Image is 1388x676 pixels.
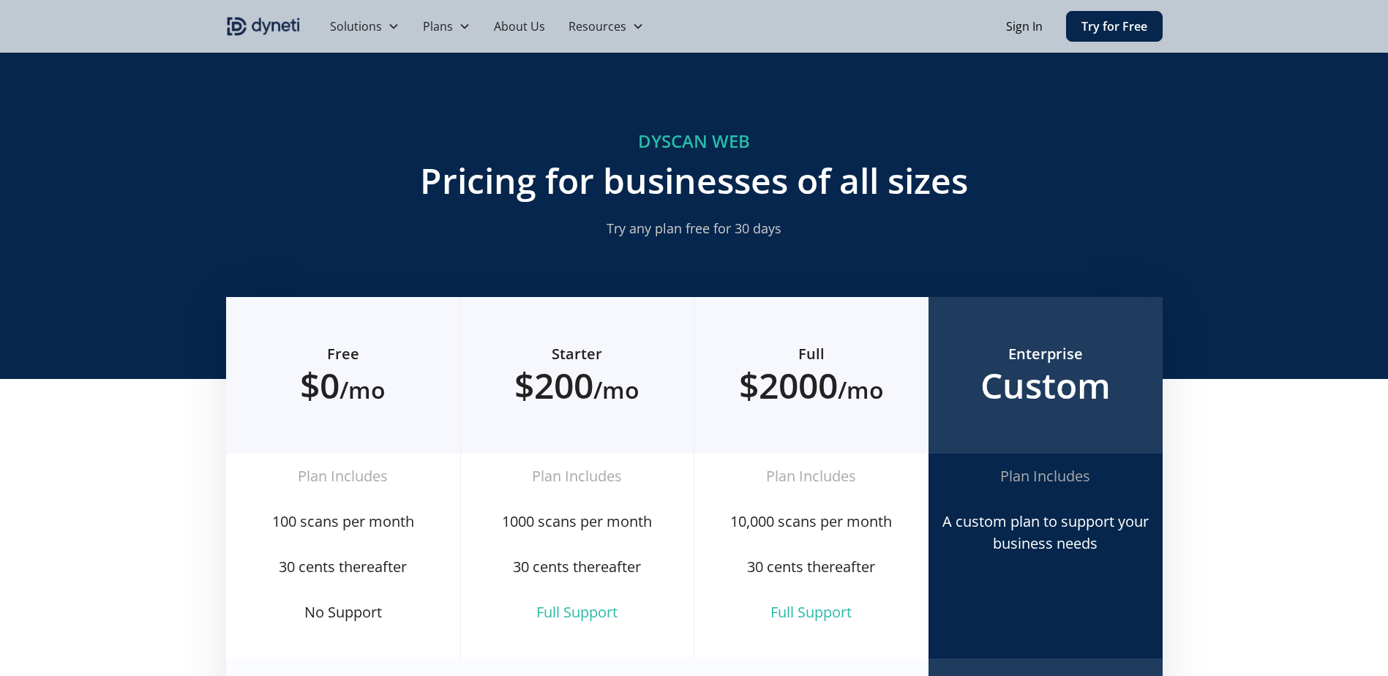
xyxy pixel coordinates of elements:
[706,465,917,487] div: Plan Includes
[238,511,449,533] div: 100 scans per month
[411,12,482,41] div: Plans
[718,364,905,407] h2: $2000
[318,12,411,41] div: Solutions
[1006,18,1043,35] a: Sign In
[226,15,301,38] a: home
[473,465,682,487] div: Plan Includes
[940,511,1151,555] div: A custom plan to support your business needs
[718,344,905,364] h6: Full
[473,511,682,533] div: 1000 scans per month
[706,601,917,623] div: Full Support
[952,344,1139,364] h6: Enterprise
[940,465,1151,487] div: Plan Includes
[952,364,1139,407] h2: Custom
[593,374,639,405] span: /mo
[238,465,449,487] div: Plan Includes
[473,601,682,623] div: Full Support
[706,511,917,533] div: 10,000 scans per month
[413,129,975,154] h5: DYSCAN WEB
[238,556,449,578] div: 30 cents thereafter
[340,374,386,405] span: /mo
[484,364,670,407] h2: $200
[238,601,449,623] div: No Support
[226,15,301,38] img: Dyneti indigo logo
[250,364,437,407] h2: $0
[484,344,670,364] h6: Starter
[569,18,626,35] div: Resources
[1066,11,1163,42] a: Try for Free
[330,18,382,35] div: Solutions
[706,556,917,578] div: 30 cents thereafter
[838,374,884,405] span: /mo
[423,18,453,35] div: Plans
[413,219,975,239] p: Try any plan free for 30 days
[250,344,437,364] h6: Free
[413,159,975,202] h2: Pricing for businesses of all sizes
[473,556,682,578] div: 30 cents thereafter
